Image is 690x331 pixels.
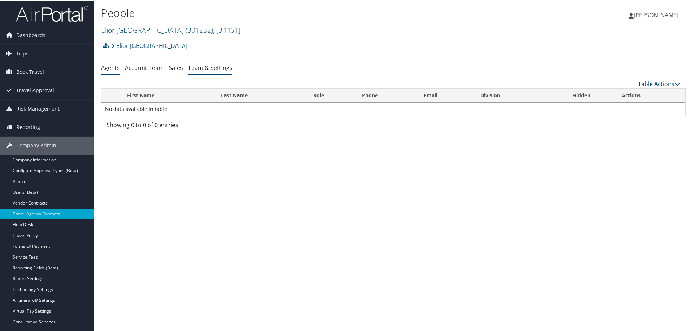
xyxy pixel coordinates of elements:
td: No data available in table [101,102,685,115]
span: Book Travel [16,62,44,80]
th: First Name [121,88,214,102]
span: , [ 34461 ] [213,24,240,34]
th: : activate to sort column descending [101,88,121,102]
a: Elior [GEOGRAPHIC_DATA] [111,38,187,52]
a: [PERSON_NAME] [629,4,686,25]
th: Email [417,88,474,102]
a: Team & Settings [188,63,232,71]
span: [PERSON_NAME] [634,10,678,18]
th: Role [307,88,355,102]
span: Trips [16,44,29,62]
th: Last Name [214,88,306,102]
span: Reporting [16,117,40,135]
a: Table Actions [638,79,680,87]
a: Agents [101,63,120,71]
th: Actions [615,88,685,102]
th: Division [474,88,547,102]
span: Risk Management [16,99,60,117]
a: Sales [169,63,183,71]
span: Travel Approval [16,81,54,99]
th: Hidden [547,88,615,102]
span: ( 301232 ) [185,24,213,34]
img: airportal-logo.png [16,5,88,22]
div: Showing 0 to 0 of 0 entries [106,120,242,132]
a: Account Team [125,63,164,71]
span: Dashboards [16,26,45,44]
span: Company Admin [16,136,56,154]
th: Phone [355,88,418,102]
h1: People [101,5,491,20]
a: Elior [GEOGRAPHIC_DATA] [101,24,240,34]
